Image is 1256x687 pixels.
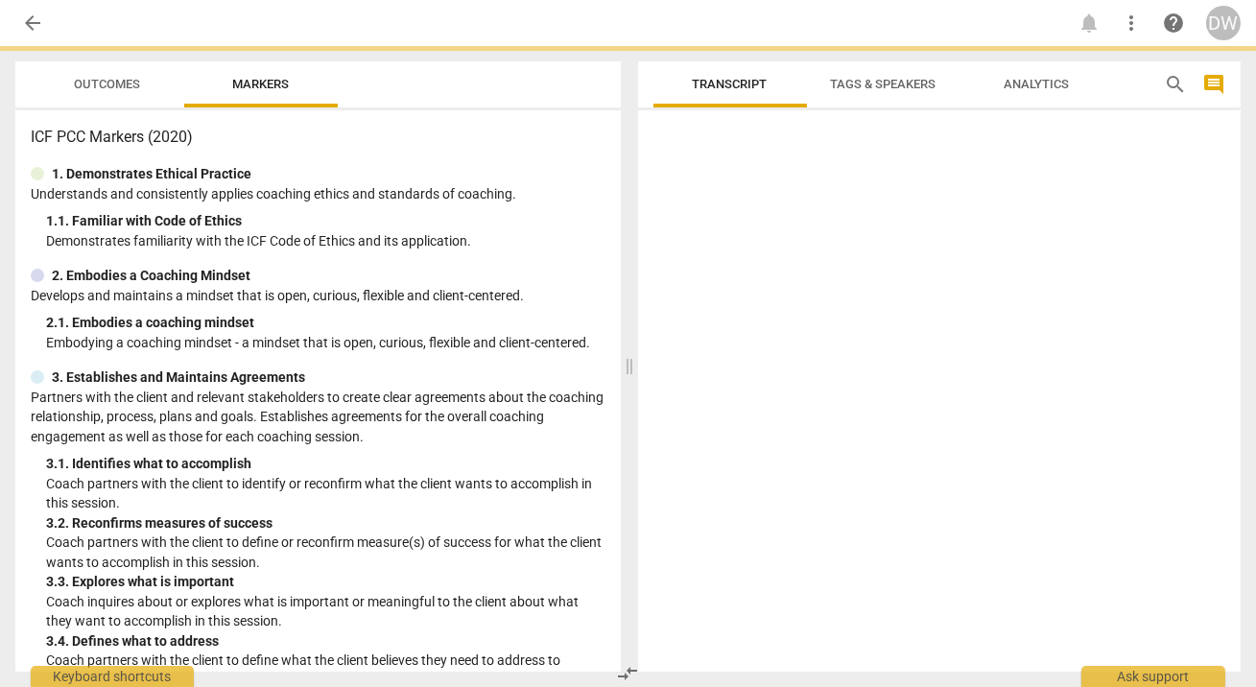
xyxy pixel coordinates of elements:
p: Coach partners with the client to identify or reconfirm what the client wants to accomplish in th... [46,474,605,513]
h3: ICF PCC Markers (2020) [31,126,605,149]
span: Transcript [693,77,768,91]
span: search [1164,73,1187,96]
p: Demonstrates familiarity with the ICF Code of Ethics and its application. [46,231,605,251]
button: Search [1160,69,1191,100]
span: Markers [233,77,290,91]
p: 3. Establishes and Maintains Agreements [52,367,305,388]
p: Coach partners with the client to define or reconfirm measure(s) of success for what the client w... [46,533,605,572]
div: Keyboard shortcuts [31,666,194,687]
p: Coach inquires about or explores what is important or meaningful to the client about what they wa... [46,592,605,631]
p: 1. Demonstrates Ethical Practice [52,164,251,184]
div: 1. 1. Familiar with Code of Ethics [46,211,605,231]
div: Ask support [1081,666,1225,687]
button: Show/Hide comments [1198,69,1229,100]
p: Understands and consistently applies coaching ethics and standards of coaching. [31,184,605,204]
a: Help [1156,6,1191,40]
span: help [1162,12,1185,35]
span: Analytics [1005,77,1070,91]
div: 3. 2. Reconfirms measures of success [46,513,605,533]
span: compare_arrows [616,662,639,685]
p: Develops and maintains a mindset that is open, curious, flexible and client-centered. [31,286,605,306]
span: arrow_back [21,12,44,35]
p: Embodying a coaching mindset - a mindset that is open, curious, flexible and client-centered. [46,333,605,353]
div: 3. 4. Defines what to address [46,631,605,651]
span: comment [1202,73,1225,96]
p: 2. Embodies a Coaching Mindset [52,266,250,286]
div: 2. 1. Embodies a coaching mindset [46,313,605,333]
div: 3. 3. Explores what is important [46,572,605,592]
button: DW [1206,6,1241,40]
span: more_vert [1120,12,1143,35]
div: 3. 1. Identifies what to accomplish [46,454,605,474]
p: Partners with the client and relevant stakeholders to create clear agreements about the coaching ... [31,388,605,447]
span: Tags & Speakers [831,77,936,91]
span: Outcomes [75,77,141,91]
